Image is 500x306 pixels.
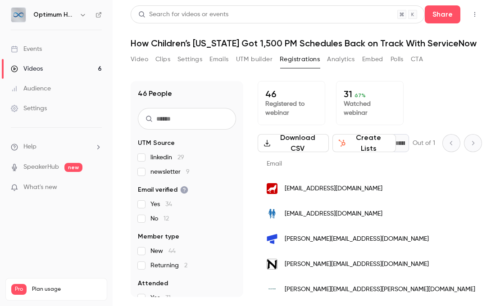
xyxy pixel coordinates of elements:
[11,8,26,22] img: Optimum Healthcare IT
[23,142,36,152] span: Help
[164,216,169,222] span: 12
[411,52,423,67] button: CTA
[64,163,82,172] span: new
[138,232,179,241] span: Member type
[11,84,51,93] div: Audience
[285,209,382,219] span: [EMAIL_ADDRESS][DOMAIN_NAME]
[468,7,482,22] button: Top Bar Actions
[138,279,168,288] span: Attended
[413,139,435,148] p: Out of 1
[11,284,27,295] span: Pro
[285,184,382,193] span: [EMAIL_ADDRESS][DOMAIN_NAME]
[265,89,318,99] p: 46
[267,259,277,270] img: norsemanservices.com
[265,99,318,117] p: Registered to webinar
[267,183,277,194] img: alumni.ncsu.edu
[150,214,169,223] span: No
[177,154,184,161] span: 29
[11,45,42,54] div: Events
[33,10,76,19] h6: Optimum Healthcare IT
[267,208,277,219] img: childrenswi.org
[138,139,175,148] span: UTM Source
[344,99,396,117] p: Watched webinar
[355,92,366,99] span: 67 %
[168,248,176,254] span: 44
[425,5,460,23] button: Share
[91,184,102,192] iframe: Noticeable Trigger
[32,286,101,293] span: Plan usage
[267,234,277,244] img: lindsaylaidlaw.com
[267,284,277,295] img: mcleodhealth.org
[11,64,43,73] div: Videos
[267,161,282,167] span: Email
[184,262,187,269] span: 2
[344,89,396,99] p: 31
[150,261,187,270] span: Returning
[150,247,176,256] span: New
[23,162,59,172] a: SpeakerHub
[165,201,172,207] span: 34
[11,142,102,152] li: help-dropdown-opener
[155,52,170,67] button: Clips
[131,38,482,49] h1: How Children’s [US_STATE] Got 1,500 PM Schedules Back on Track With ServiceNow
[285,285,475,294] span: [PERSON_NAME][EMAIL_ADDRESS][PERSON_NAME][DOMAIN_NAME]
[186,169,190,175] span: 9
[138,88,172,99] h1: 46 People
[131,52,148,67] button: Video
[11,104,47,113] div: Settings
[236,52,273,67] button: UTM builder
[150,167,190,176] span: newsletter
[138,185,188,194] span: Email verified
[327,52,355,67] button: Analytics
[285,260,429,269] span: [PERSON_NAME][EMAIL_ADDRESS][DOMAIN_NAME]
[391,52,404,67] button: Polls
[165,295,171,301] span: 31
[150,293,171,302] span: Yes
[258,134,329,152] button: Download CSV
[177,52,202,67] button: Settings
[150,200,172,209] span: Yes
[138,10,228,19] div: Search for videos or events
[209,52,228,67] button: Emails
[280,52,320,67] button: Registrations
[150,153,184,162] span: linkedin
[362,52,383,67] button: Embed
[23,183,57,192] span: What's new
[332,134,396,152] button: Create Lists
[285,234,429,244] span: [PERSON_NAME][EMAIL_ADDRESS][DOMAIN_NAME]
